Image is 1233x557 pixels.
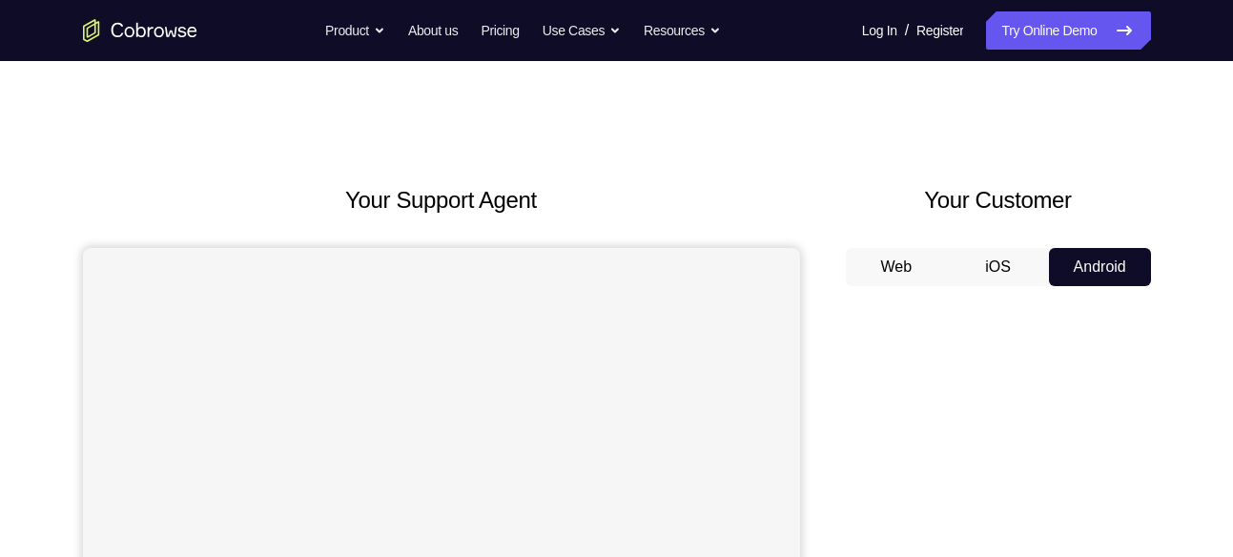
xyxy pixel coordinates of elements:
h2: Your Customer [846,183,1151,217]
button: Resources [644,11,721,50]
button: iOS [947,248,1049,286]
a: Register [916,11,963,50]
a: Try Online Demo [986,11,1150,50]
button: Android [1049,248,1151,286]
a: Log In [862,11,897,50]
button: Product [325,11,385,50]
button: Use Cases [543,11,621,50]
a: Go to the home page [83,19,197,42]
a: Pricing [481,11,519,50]
h2: Your Support Agent [83,183,800,217]
span: / [905,19,909,42]
a: About us [408,11,458,50]
button: Web [846,248,948,286]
